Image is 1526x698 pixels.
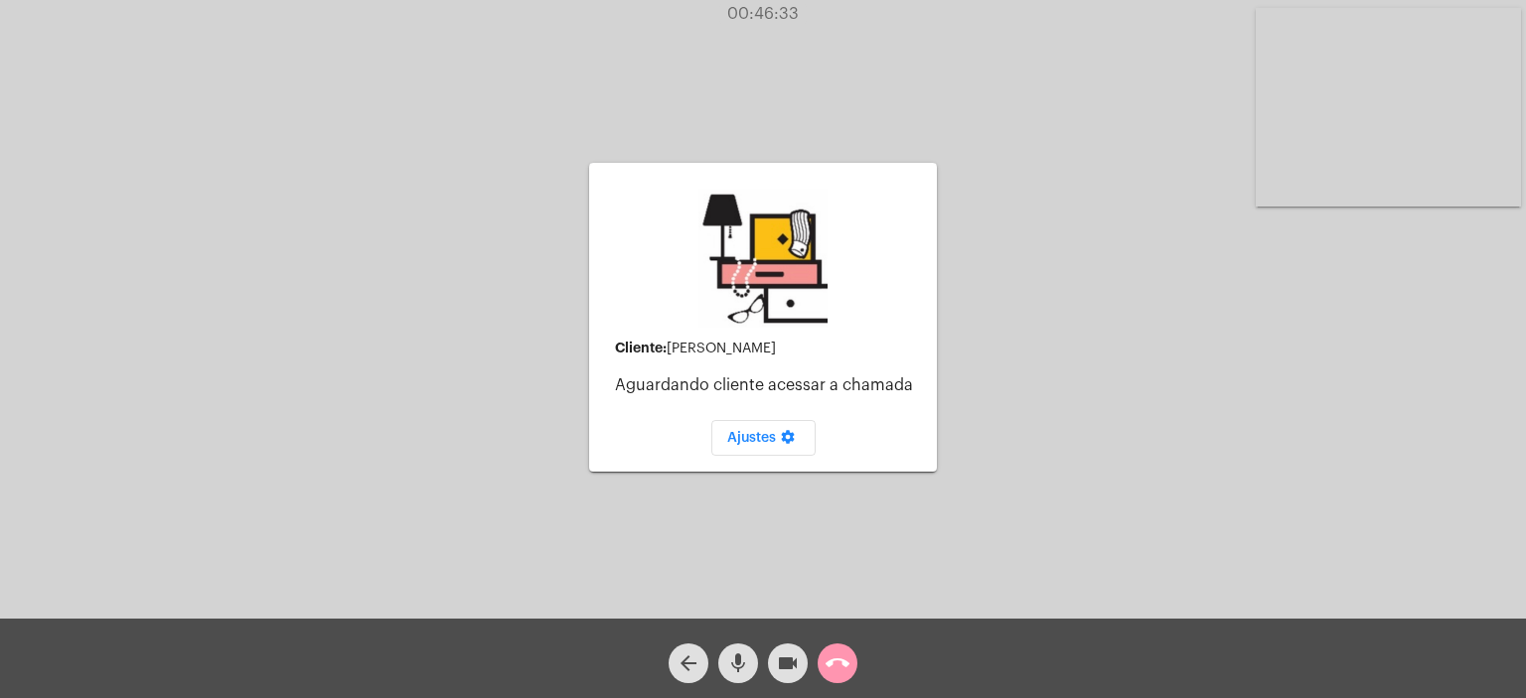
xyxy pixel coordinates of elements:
button: Ajustes [711,420,816,456]
mat-icon: arrow_back [677,651,700,675]
p: Aguardando cliente acessar a chamada [615,376,921,394]
span: Ajustes [727,431,800,445]
mat-icon: settings [776,429,800,453]
mat-icon: mic [726,651,750,675]
img: b0638e37-6cf5-c2ab-24d1-898c32f64f7f.jpg [698,189,827,328]
span: 00:46:33 [727,6,799,22]
div: [PERSON_NAME] [615,341,921,356]
strong: Cliente: [615,341,667,354]
mat-icon: videocam [776,651,800,675]
mat-icon: call_end [826,651,849,675]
